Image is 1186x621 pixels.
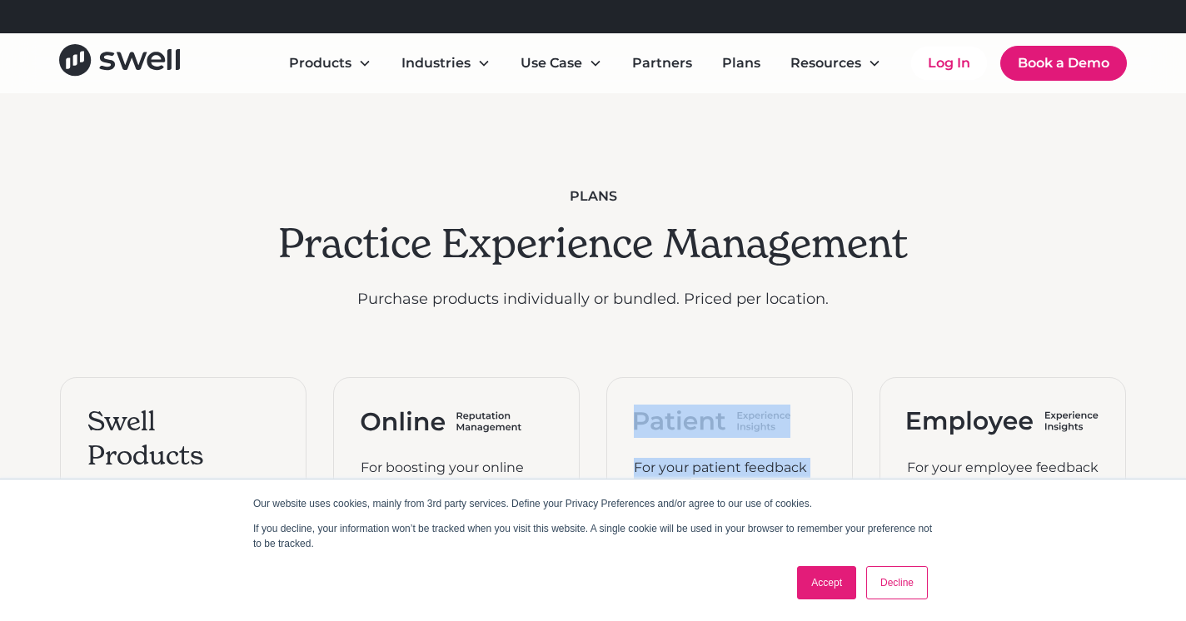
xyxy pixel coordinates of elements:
a: Log In [911,47,987,80]
a: Plans [709,47,774,80]
div: For your employee feedback program [907,458,1099,498]
div: Products [289,53,351,73]
a: Decline [866,566,928,599]
div: plans [278,186,908,206]
div: For boosting your online reputation [361,458,552,498]
div: Resources [790,53,861,73]
p: If you decline, your information won’t be tracked when you visit this website. A single cookie wi... [253,521,933,551]
div: Resources [777,47,894,80]
a: home [59,44,180,82]
p: Purchase products individually or bundled. Priced per location. [278,288,908,310]
a: Accept [797,566,856,599]
div: Industries [401,53,471,73]
p: Our website uses cookies, mainly from 3rd party services. Define your Privacy Preferences and/or ... [253,496,933,511]
h2: Practice Experience Management [278,220,908,268]
div: Swell Products [87,405,279,474]
div: Use Case [507,47,615,80]
div: Industries [388,47,504,80]
div: Use Case [521,53,582,73]
div: For your patient feedback program [634,458,825,498]
div: Products [276,47,385,80]
a: Partners [619,47,705,80]
a: Book a Demo [1000,46,1127,81]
